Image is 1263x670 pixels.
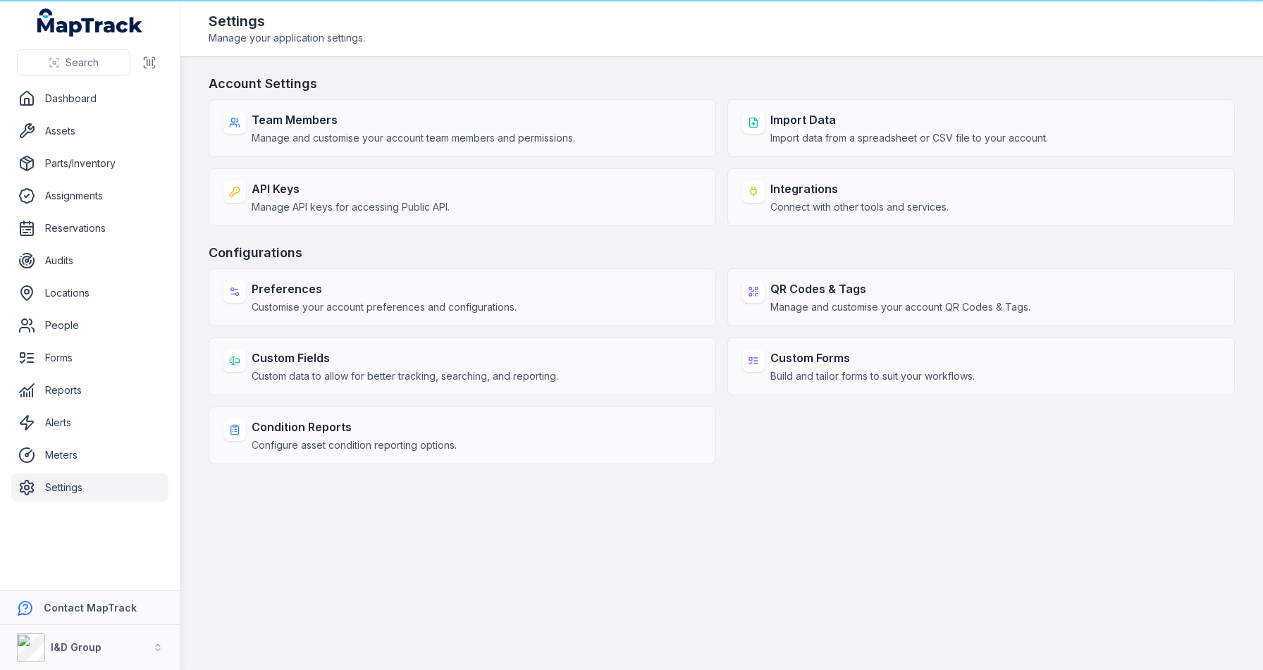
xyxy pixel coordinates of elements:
[209,268,716,326] a: PreferencesCustomise your account preferences and configurations.
[209,11,365,31] h2: Settings
[66,56,99,70] span: Search
[252,438,457,452] span: Configure asset condition reporting options.
[11,311,168,340] a: People
[727,99,1235,157] a: Import DataImport data from a spreadsheet or CSV file to your account.
[37,8,143,37] a: MapTrack
[209,31,365,45] span: Manage your application settings.
[17,49,130,76] button: Search
[11,376,168,404] a: Reports
[727,337,1235,395] a: Custom FormsBuild and tailor forms to suit your workflows.
[252,369,558,383] span: Custom data to allow for better tracking, searching, and reporting.
[770,111,1048,128] strong: Import Data
[770,349,975,366] strong: Custom Forms
[11,409,168,437] a: Alerts
[209,243,1235,263] h3: Configurations
[209,337,716,395] a: Custom FieldsCustom data to allow for better tracking, searching, and reporting.
[11,279,168,307] a: Locations
[209,168,716,226] a: API KeysManage API keys for accessing Public API.
[252,280,517,297] strong: Preferences
[252,111,575,128] strong: Team Members
[252,180,450,197] strong: API Keys
[252,300,517,314] span: Customise your account preferences and configurations.
[11,117,168,145] a: Assets
[11,149,168,178] a: Parts/Inventory
[770,200,949,214] span: Connect with other tools and services.
[51,641,101,653] strong: I&D Group
[209,74,1235,94] h3: Account Settings
[252,200,450,214] span: Manage API keys for accessing Public API.
[209,99,716,157] a: Team MembersManage and customise your account team members and permissions.
[770,369,975,383] span: Build and tailor forms to suit your workflows.
[252,349,558,366] strong: Custom Fields
[770,300,1030,314] span: Manage and customise your account QR Codes & Tags.
[11,441,168,469] a: Meters
[11,344,168,372] a: Forms
[209,407,716,464] a: Condition ReportsConfigure asset condition reporting options.
[252,131,575,145] span: Manage and customise your account team members and permissions.
[11,214,168,242] a: Reservations
[11,182,168,210] a: Assignments
[11,473,168,502] a: Settings
[770,180,949,197] strong: Integrations
[11,247,168,275] a: Audits
[11,85,168,113] a: Dashboard
[727,268,1235,326] a: QR Codes & TagsManage and customise your account QR Codes & Tags.
[727,168,1235,226] a: IntegrationsConnect with other tools and services.
[44,602,137,614] strong: Contact MapTrack
[770,131,1048,145] span: Import data from a spreadsheet or CSV file to your account.
[252,418,457,435] strong: Condition Reports
[770,280,1030,297] strong: QR Codes & Tags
